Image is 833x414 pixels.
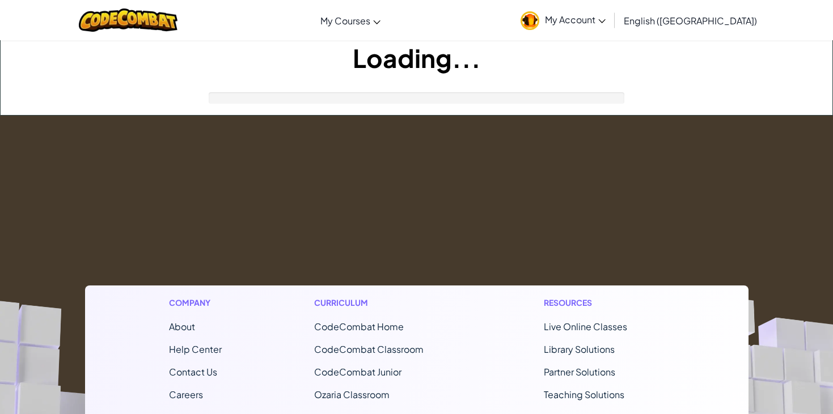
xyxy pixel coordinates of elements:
h1: Company [169,297,222,309]
a: Careers [169,389,203,400]
span: My Courses [320,15,370,27]
a: Live Online Classes [544,321,627,332]
h1: Loading... [1,40,832,75]
a: Library Solutions [544,343,615,355]
a: My Courses [315,5,386,36]
a: CodeCombat Classroom [314,343,424,355]
img: avatar [521,11,539,30]
a: Teaching Solutions [544,389,624,400]
h1: Resources [544,297,665,309]
img: CodeCombat logo [79,8,178,32]
a: Help Center [169,343,222,355]
h1: Curriculum [314,297,451,309]
a: English ([GEOGRAPHIC_DATA]) [618,5,763,36]
a: About [169,321,195,332]
span: Contact Us [169,366,217,378]
span: CodeCombat Home [314,321,404,332]
a: Partner Solutions [544,366,615,378]
span: English ([GEOGRAPHIC_DATA]) [624,15,757,27]
a: My Account [515,2,611,38]
span: My Account [545,14,606,25]
a: CodeCombat Junior [314,366,401,378]
a: Ozaria Classroom [314,389,390,400]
